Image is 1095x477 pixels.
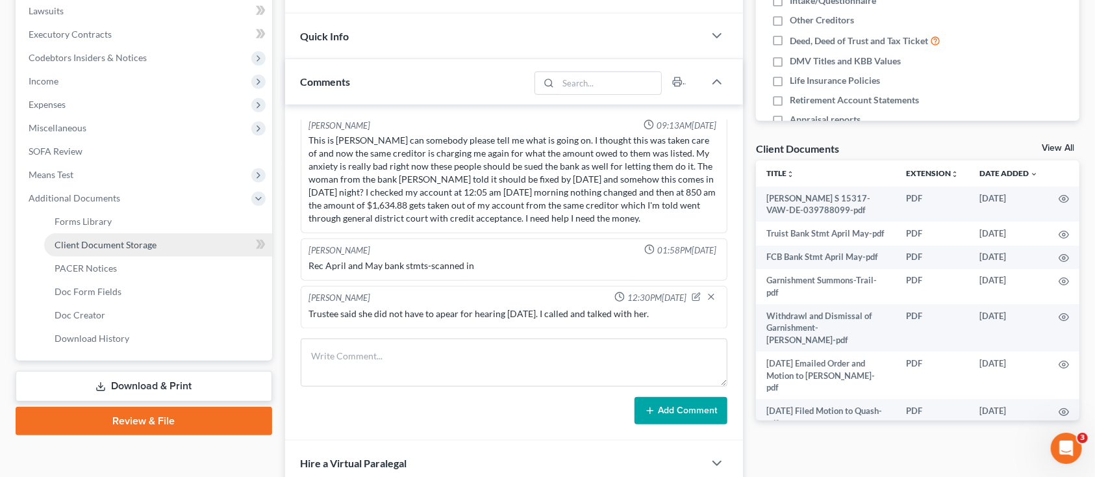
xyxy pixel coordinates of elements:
td: [DATE] Emailed Order and Motion to [PERSON_NAME]-pdf [756,352,896,399]
span: Hire a Virtual Paralegal [301,457,407,469]
a: Executory Contracts [18,23,272,46]
a: PACER Notices [44,257,272,280]
span: Download History [55,333,129,344]
span: Means Test [29,169,73,180]
div: [PERSON_NAME] [309,120,371,132]
a: Client Document Storage [44,233,272,257]
td: [PERSON_NAME] S 15317-VAW-DE-039788099-pdf [756,187,896,222]
td: PDF [896,269,969,305]
a: Date Added expand_more [979,168,1038,178]
td: [DATE] [969,399,1048,435]
td: [DATE] [969,269,1048,305]
a: Download History [44,327,272,350]
td: PDF [896,399,969,435]
span: Other Creditors [790,14,854,27]
a: Forms Library [44,210,272,233]
td: FCB Bank Stmt April May-pdf [756,246,896,269]
td: PDF [896,352,969,399]
span: 01:58PM[DATE] [657,244,716,257]
span: Codebtors Insiders & Notices [29,52,147,63]
td: PDF [896,222,969,245]
span: Quick Info [301,30,349,42]
i: expand_more [1030,170,1038,178]
iframe: Intercom live chat [1051,433,1082,464]
span: 12:30PM[DATE] [627,292,686,304]
span: Forms Library [55,216,112,227]
a: Review & File [16,407,272,435]
span: Appraisal reports [790,113,861,126]
span: Doc Form Fields [55,286,121,297]
i: unfold_more [951,170,959,178]
a: Titleunfold_more [766,168,794,178]
span: Miscellaneous [29,122,86,133]
span: Comments [301,75,351,88]
span: 3 [1077,433,1088,443]
span: Expenses [29,99,66,110]
span: SOFA Review [29,146,82,157]
a: Doc Creator [44,303,272,327]
td: PDF [896,304,969,352]
span: Life Insurance Policies [790,74,880,87]
span: Doc Creator [55,309,105,320]
span: Income [29,75,58,86]
td: PDF [896,187,969,222]
td: Garnishment Summons-Trail-pdf [756,269,896,305]
div: [PERSON_NAME] [309,244,371,257]
td: Withdrawl and Dismissal of Garnishment-[PERSON_NAME]-pdf [756,304,896,352]
i: unfold_more [787,170,794,178]
span: DMV Titles and KBB Values [790,55,901,68]
span: Deed, Deed of Trust and Tax Ticket [790,34,928,47]
button: Add Comment [635,397,727,424]
a: Extensionunfold_more [906,168,959,178]
a: View All [1042,144,1074,153]
span: 09:13AM[DATE] [657,120,716,132]
td: [DATE] [969,222,1048,245]
span: Additional Documents [29,192,120,203]
span: PACER Notices [55,263,117,274]
div: [PERSON_NAME] [309,292,371,305]
td: Truist Bank Stmt April May-pdf [756,222,896,245]
span: Executory Contracts [29,29,112,40]
td: [DATE] Filed Motion to Quash-pdf [756,399,896,435]
div: Client Documents [756,142,839,155]
td: [DATE] [969,304,1048,352]
div: This is [PERSON_NAME] can somebody please tell me what is going on. I thought this was taken care... [309,134,719,225]
span: Lawsuits [29,5,64,16]
td: PDF [896,246,969,269]
td: [DATE] [969,246,1048,269]
a: Download & Print [16,371,272,402]
td: [DATE] [969,187,1048,222]
td: [DATE] [969,352,1048,399]
a: Doc Form Fields [44,280,272,303]
div: Rec April and May bank stmts-scanned in [309,259,719,272]
span: Retirement Account Statements [790,94,919,107]
div: Trustee said she did not have to apear for hearing [DATE]. I called and talked with her. [309,307,719,320]
span: Client Document Storage [55,239,157,250]
a: SOFA Review [18,140,272,163]
input: Search... [558,72,661,94]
